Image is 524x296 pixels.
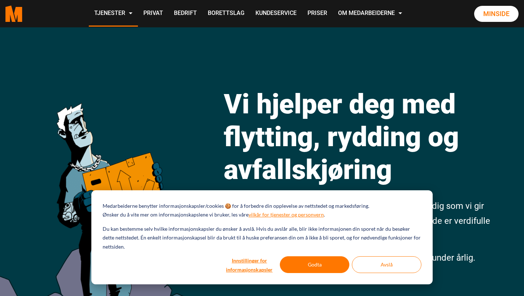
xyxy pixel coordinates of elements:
a: vilkår for tjenester og personvern [249,210,324,219]
p: Ønsker du å vite mer om informasjonskapslene vi bruker, les våre . [103,210,325,219]
h1: Vi hjelper deg med flytting, rydding og avfallskjøring [224,87,519,186]
p: Medarbeiderne benytter informasjonskapsler/cookies 🍪 for å forbedre din opplevelse av nettstedet ... [103,202,369,211]
a: Priser [302,1,333,27]
a: Kundeservice [250,1,302,27]
p: Du kan bestemme selv hvilke informasjonskapsler du ønsker å avslå. Hvis du avslår alle, blir ikke... [103,225,421,252]
a: Om Medarbeiderne [333,1,408,27]
button: Avslå [352,256,421,273]
a: Borettslag [202,1,250,27]
a: Privat [138,1,168,27]
button: Godta [280,256,349,273]
div: Cookie banner [91,190,433,284]
button: Innstillinger for informasjonskapsler [221,256,277,273]
a: Bedrift [168,1,202,27]
a: Tjenester [89,1,138,27]
a: Minside [474,6,519,22]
